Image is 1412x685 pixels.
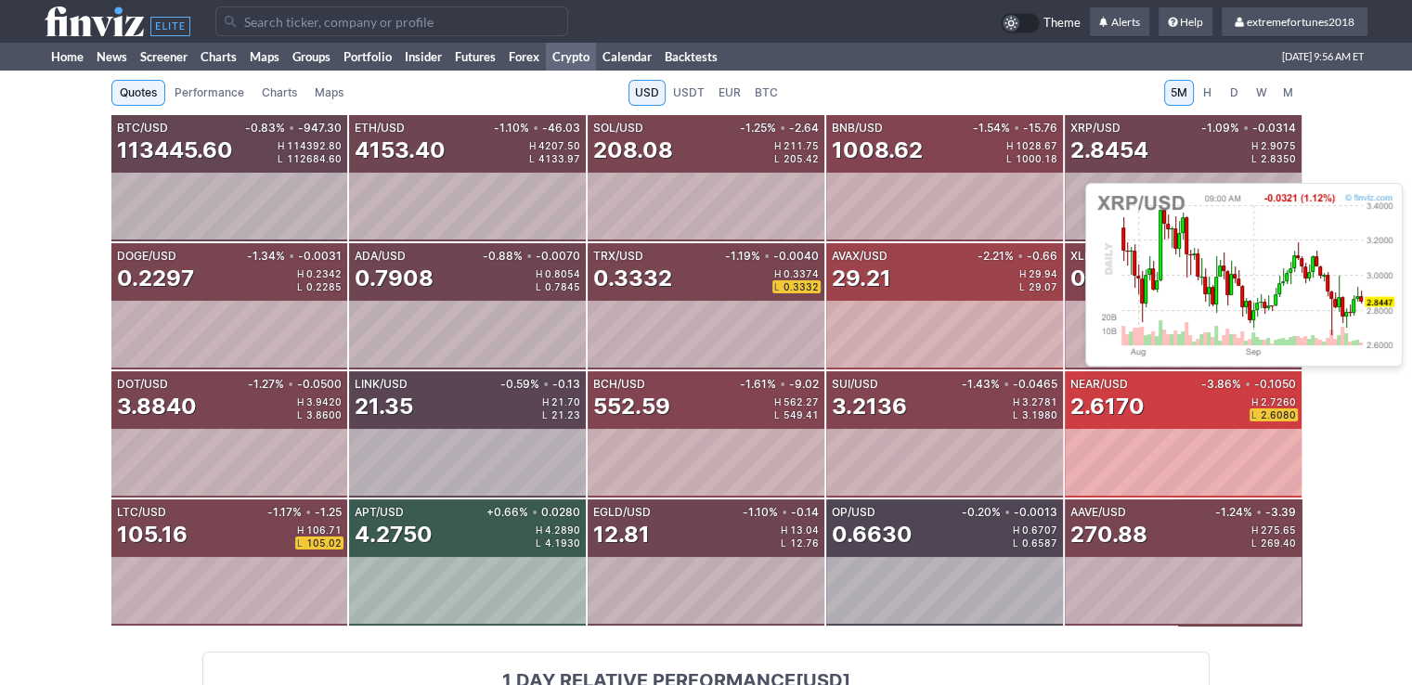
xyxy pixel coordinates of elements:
span: 2.9075 [1261,141,1296,150]
span: • [289,123,294,134]
span: EUR [719,84,741,102]
span: 13.04 [790,525,819,535]
span: 0.2285 [306,282,342,291]
div: AVAX/USD [832,251,974,262]
span: 112684.60 [287,154,342,163]
div: 29.21 [832,264,891,293]
span: 12.76 [790,538,819,548]
div: APT/USD [355,507,483,518]
a: extremefortunes2018 [1222,7,1367,37]
a: DOT/USD-1.27%•-0.05003.8840H3.9420L3.8600 [111,371,348,498]
span: 2.6080 [1261,410,1296,420]
span: 562.27 [784,397,819,407]
span: H [1251,525,1261,535]
div: TRX/USD [593,251,721,262]
span: W [1255,84,1268,102]
div: -1.34% -0.0031 [243,251,342,262]
a: Portfolio [337,43,398,71]
div: EGLD/USD [593,507,739,518]
div: OP/USD [832,507,958,518]
span: L [1013,410,1022,420]
div: +0.66% 0.0280 [483,507,580,518]
a: Performance [166,80,253,106]
span: L [1006,154,1016,163]
a: AAVE/USD-1.24%•-3.39270.88H275.65L269.40 [1065,499,1302,626]
span: • [305,507,311,518]
span: 4133.97 [538,154,580,163]
div: 3.8840 [117,392,197,421]
a: Charts [253,80,305,106]
div: -0.83% -947.30 [241,123,342,134]
span: 549.41 [784,410,819,420]
img: chart.ashx [1094,191,1394,358]
span: 4207.50 [538,141,580,150]
a: Home [45,43,90,71]
a: W [1249,80,1275,106]
span: 0.6587 [1022,538,1057,548]
span: H [1013,397,1022,407]
a: Crypto [546,43,596,71]
a: Quotes [111,80,165,106]
div: -1.09% -0.0314 [1198,123,1296,134]
span: • [1243,123,1249,134]
a: DOGE/USD-1.34%•-0.00310.2297H0.2342L0.2285 [111,243,348,369]
span: Quotes [120,84,157,102]
span: Performance [175,84,244,102]
span: L [278,154,287,163]
a: XRP/USD-1.09%•-0.03142.8454H2.9075L2.8350 [1065,115,1302,241]
span: 211.75 [784,141,819,150]
a: BNB/USD-1.54%•-15.761008.62H1028.67L1000.18 [826,115,1063,241]
div: 21.35 [355,392,413,421]
a: LINK/USD-0.59%•-0.1321.35H21.70L21.23 [349,371,586,498]
div: 552.59 [593,392,670,421]
span: H [774,269,784,278]
div: -1.17% -1.25 [264,507,342,518]
span: • [780,123,785,134]
span: 275.65 [1261,525,1296,535]
div: 4153.40 [355,136,446,165]
span: H [297,269,306,278]
span: • [532,507,538,518]
span: • [780,379,785,390]
div: 12.81 [593,520,650,549]
a: M [1276,80,1302,106]
span: • [764,251,770,262]
span: • [1004,379,1009,390]
span: 3.9420 [306,397,342,407]
span: Theme [1043,13,1081,33]
div: -2.21% -0.66 [974,251,1057,262]
a: USD [628,80,666,106]
div: 0.7908 [355,264,434,293]
span: 1000.18 [1016,154,1057,163]
span: L [781,538,790,548]
span: L [297,282,306,291]
span: 2.7260 [1261,397,1296,407]
a: Forex [502,43,546,71]
a: News [90,43,134,71]
span: • [1245,379,1250,390]
span: M [1282,84,1295,102]
div: 0.3632 [1070,264,1149,293]
a: Backtests [658,43,724,71]
div: ADA/USD [355,251,479,262]
div: 105.16 [117,520,188,549]
span: L [1251,538,1261,548]
div: XLM/USD [1070,251,1197,262]
div: BNB/USD [832,123,969,134]
span: H [774,397,784,407]
span: 3.1980 [1022,410,1057,420]
a: Futures [448,43,502,71]
span: L [1251,154,1261,163]
span: 5M [1171,84,1187,102]
span: L [1013,538,1022,548]
div: 0.6630 [832,520,913,549]
div: SUI/USD [832,379,958,390]
div: -0.20% -0.0013 [958,507,1057,518]
span: 3.8600 [306,410,342,420]
span: H [1201,84,1214,102]
div: 2.6170 [1070,392,1145,421]
span: L [536,538,545,548]
a: Maps [306,80,352,106]
span: 0.6707 [1022,525,1057,535]
a: Screener [134,43,194,71]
